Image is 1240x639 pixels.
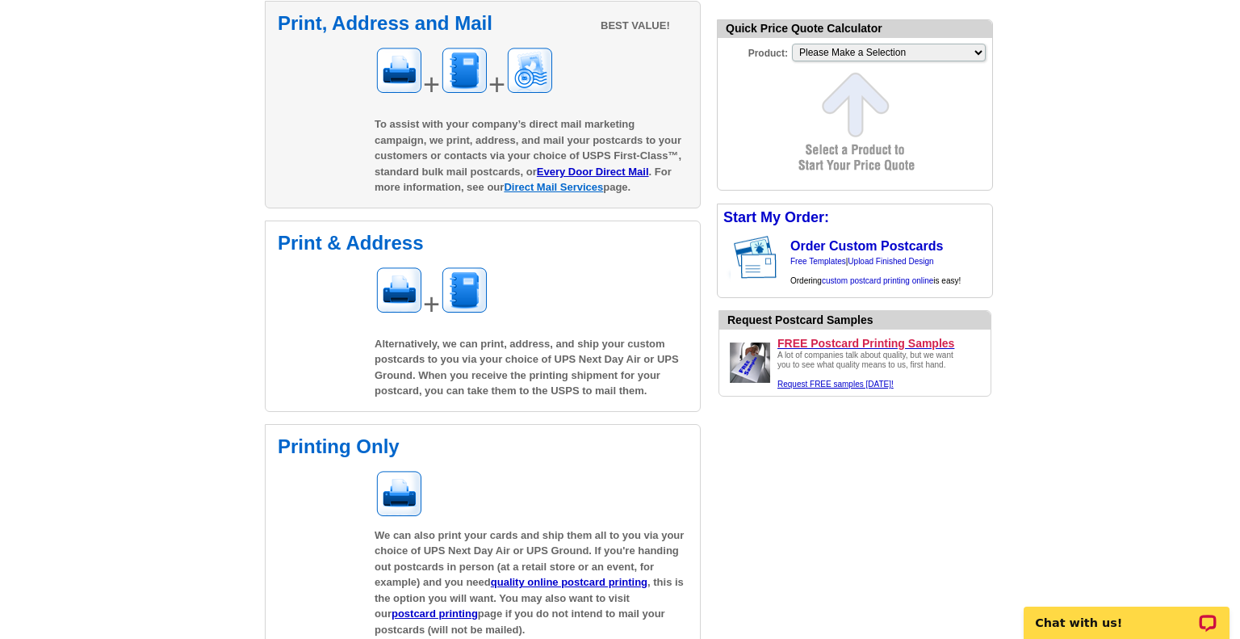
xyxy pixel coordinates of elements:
img: Mailing image for postcards [505,46,554,95]
a: postcard printing [392,607,478,620]
a: quality online postcard printing [491,576,647,588]
img: Printing image for postcards [375,469,423,518]
img: Upload a design ready to be printed [726,338,774,387]
span: BEST VALUE! [601,18,670,34]
a: custom postcard printing online [822,276,933,285]
img: Addressing image for postcards [440,266,488,314]
a: Free Templates [790,257,846,266]
img: Addressing image for postcards [440,46,488,95]
h2: Printing Only [278,437,688,456]
a: Upload Finished Design [848,257,933,266]
span: Alternatively, we can print, address, and ship your custom postcards to you via your choice of UP... [375,338,679,397]
div: Request Postcard Samples [727,312,991,329]
a: FREE Postcard Printing Samples [777,336,984,351]
img: post card showing stamp and address area [731,231,788,284]
img: background image for postcard [718,231,731,284]
div: + + [375,46,688,107]
a: Direct Mail Services [504,181,603,193]
div: Start My Order: [718,204,992,231]
a: Request FREE samples [DATE]! [777,380,894,389]
a: Every Door Direct Mail [537,166,649,178]
img: Printing image for postcards [375,46,423,95]
h2: Print & Address [278,233,688,253]
span: | Ordering is easy! [790,257,961,285]
label: Product: [718,42,790,61]
a: Order Custom Postcards [790,239,943,253]
img: Printing image for postcards [375,266,423,314]
span: We can also print your cards and ship them all to you via your choice of UPS Next Day Air or UPS ... [375,529,684,636]
span: To assist with your company’s direct mail marketing campaign, we print, address, and mail your po... [375,118,681,193]
div: Quick Price Quote Calculator [718,20,992,38]
iframe: LiveChat chat widget [1013,588,1240,639]
div: A lot of companies talk about quality, but we want you to see what quality means to us, first hand. [777,351,963,389]
h2: Print, Address and Mail [278,14,688,33]
div: + [375,266,688,326]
